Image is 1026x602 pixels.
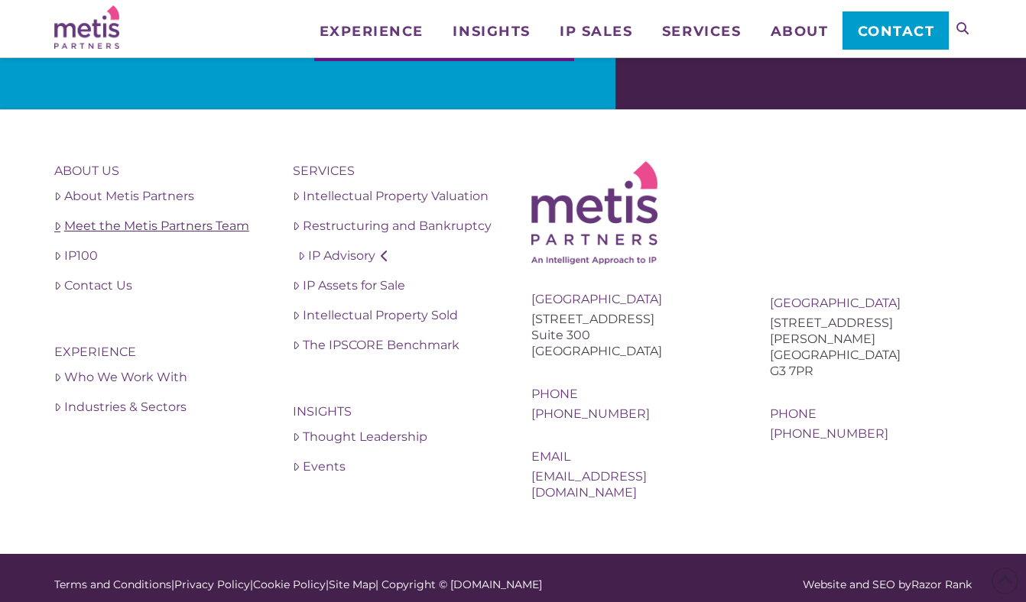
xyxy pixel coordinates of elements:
[531,469,647,500] a: [EMAIL_ADDRESS][DOMAIN_NAME]
[531,448,733,464] div: Email
[54,217,256,235] a: Meet the Metis Partners Team
[770,315,972,347] div: [STREET_ADDRESS][PERSON_NAME]
[771,24,829,38] span: About
[911,578,972,591] a: Razor Rank
[320,24,424,38] span: Experience
[788,577,972,593] div: Website and SEO by
[54,578,171,591] a: Terms and Conditions
[329,578,375,591] a: Site Map
[770,347,972,363] div: [GEOGRAPHIC_DATA]
[253,578,326,591] a: Cookie Policy
[560,24,632,38] span: IP Sales
[293,428,495,446] a: Thought Leadership
[531,386,733,402] div: Phone
[293,247,495,265] a: IP Advisory
[992,568,1018,594] span: Back to Top
[293,277,495,295] a: IP Assets for Sale
[54,577,788,593] div: | | | | Copyright © [DOMAIN_NAME]
[293,306,495,325] a: Intellectual Property Sold
[293,402,495,422] h4: Insights
[54,368,256,387] a: Who We Work With
[858,24,935,38] span: Contact
[293,458,495,476] a: Events
[531,406,650,421] a: [PHONE_NUMBER]
[843,11,949,50] a: Contact
[531,291,733,307] div: [GEOGRAPHIC_DATA]
[531,161,657,264] img: Metis Logo
[54,5,119,49] img: Metis Partners
[531,343,733,359] div: [GEOGRAPHIC_DATA]
[770,295,972,311] div: [GEOGRAPHIC_DATA]
[770,426,888,441] a: [PHONE_NUMBER]
[770,363,972,379] div: G3 7PR
[54,342,256,362] h4: Experience
[54,161,256,181] h4: About Us
[531,327,733,343] div: Suite 300
[54,247,256,265] a: IP100
[770,406,972,422] div: Phone
[293,336,495,354] a: The IPSCORE Benchmark
[293,187,495,206] a: Intellectual Property Valuation
[662,24,741,38] span: Services
[293,161,495,181] h4: Services
[531,311,733,327] div: [STREET_ADDRESS]
[54,398,256,416] a: Industries & Sectors
[453,24,530,38] span: Insights
[174,578,250,591] a: Privacy Policy
[54,277,256,295] a: Contact Us
[293,217,495,235] a: Restructuring and Bankruptcy
[54,187,256,206] a: About Metis Partners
